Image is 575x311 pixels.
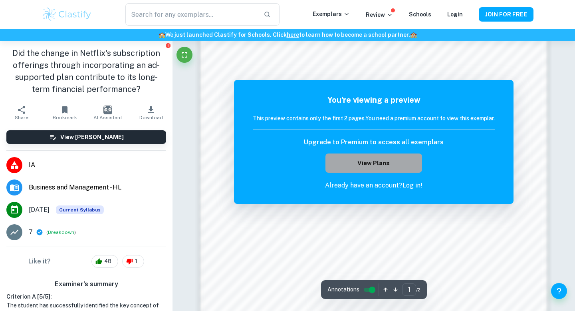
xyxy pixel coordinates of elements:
[6,292,166,301] h6: Criterion A [ 5 / 5 ]:
[100,257,116,265] span: 48
[28,257,51,266] h6: Like it?
[402,181,422,189] a: Log in!
[56,205,104,214] span: Current Syllabus
[93,115,122,120] span: AI Assistant
[3,279,169,289] h6: Examiner's summary
[48,229,74,236] button: Breakdown
[2,30,573,39] h6: We just launched Clastify for Schools. Click to learn how to become a school partner.
[6,130,166,144] button: View [PERSON_NAME]
[56,205,104,214] div: This exemplar is based on the current syllabus. Feel free to refer to it for inspiration/ideas wh...
[42,6,92,22] img: Clastify logo
[447,11,463,18] a: Login
[46,229,76,236] span: ( )
[53,115,77,120] span: Bookmark
[551,283,567,299] button: Help and Feedback
[122,255,144,268] div: 1
[131,257,142,265] span: 1
[287,32,299,38] a: here
[139,115,163,120] span: Download
[91,255,118,268] div: 48
[159,32,165,38] span: 🏫
[86,102,129,124] button: AI Assistant
[410,32,417,38] span: 🏫
[29,183,166,192] span: Business and Management - HL
[253,181,495,190] p: Already have an account?
[253,94,495,106] h5: You're viewing a preview
[176,47,192,63] button: Fullscreen
[29,205,50,215] span: [DATE]
[325,154,422,173] button: View Plans
[29,227,33,237] p: 7
[313,10,350,18] p: Exemplars
[60,133,124,142] h6: View [PERSON_NAME]
[129,102,172,124] button: Download
[253,114,495,123] h6: This preview contains only the first 2 pages. You need a premium account to view this exemplar.
[304,138,444,147] h6: Upgrade to Premium to access all exemplars
[416,286,420,293] span: / 2
[327,285,359,294] span: Annotations
[103,106,112,114] img: AI Assistant
[479,7,533,22] button: JOIN FOR FREE
[125,3,257,26] input: Search for any exemplars...
[15,115,28,120] span: Share
[29,160,166,170] span: IA
[165,42,171,48] button: Report issue
[409,11,431,18] a: Schools
[43,102,86,124] button: Bookmark
[366,10,393,19] p: Review
[6,47,166,95] h1: Did the change in Netflix's subscription offerings through incorporating an ad-supported plan con...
